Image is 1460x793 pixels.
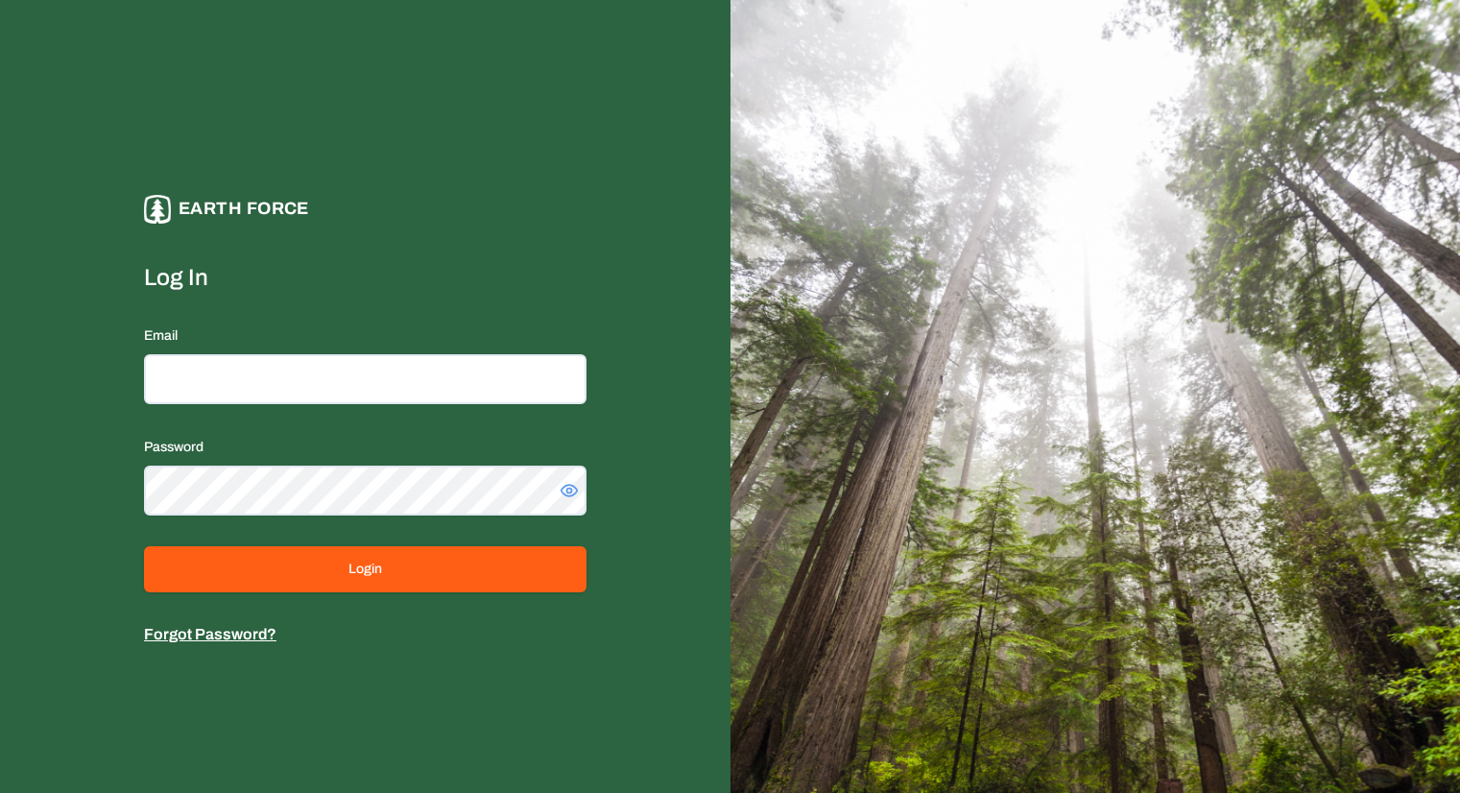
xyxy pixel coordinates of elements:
label: Password [144,440,203,454]
p: Earth force [179,195,309,223]
img: earthforce-logo-white-uG4MPadI.svg [144,195,171,223]
button: Login [144,546,586,592]
label: Log In [144,262,586,293]
p: Forgot Password? [144,623,586,646]
label: Email [144,328,178,343]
